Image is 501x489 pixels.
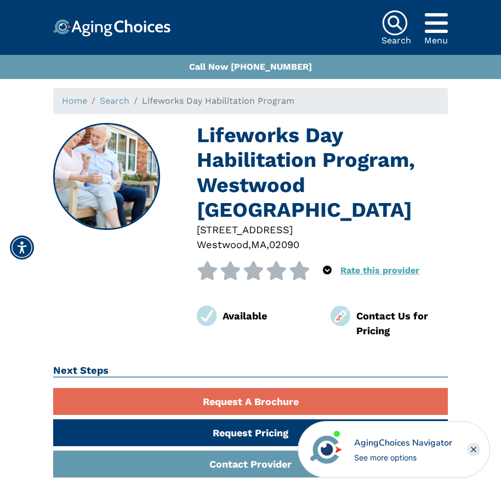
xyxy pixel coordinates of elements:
img: avatar [308,431,345,468]
img: Choice! [53,19,170,37]
span: MA [251,239,266,250]
span: Westwood [197,239,248,250]
a: Rate this provider [340,265,419,276]
div: See more options [354,452,452,463]
a: Call Now [PHONE_NUMBER] [189,61,312,72]
span: Lifeworks Day Habilitation Program [142,95,294,106]
div: Popover trigger [424,10,448,36]
span: , [248,239,251,250]
a: Home [62,95,87,106]
div: Search [382,36,411,45]
div: Close [467,443,480,456]
h1: Lifeworks Day Habilitation Program, Westwood [GEOGRAPHIC_DATA] [197,123,448,222]
div: AgingChoices Navigator [354,436,452,449]
a: Request Pricing [53,419,448,446]
div: Menu [424,36,448,45]
div: Accessibility Menu [10,235,34,260]
span: , [266,239,269,250]
a: Contact Provider [53,451,448,477]
nav: breadcrumb [53,88,448,114]
div: Available [223,308,314,323]
div: Contact Us for Pricing [356,308,448,339]
div: [STREET_ADDRESS] [197,222,448,237]
img: search-icon.svg [382,10,408,36]
img: Lifeworks Day Habilitation Program, Westwood MA [54,124,160,229]
div: Popover trigger [323,261,332,280]
div: 02090 [269,237,299,252]
h2: Next Steps [53,364,448,378]
a: Request A Brochure [53,388,448,415]
a: Search [100,95,129,106]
